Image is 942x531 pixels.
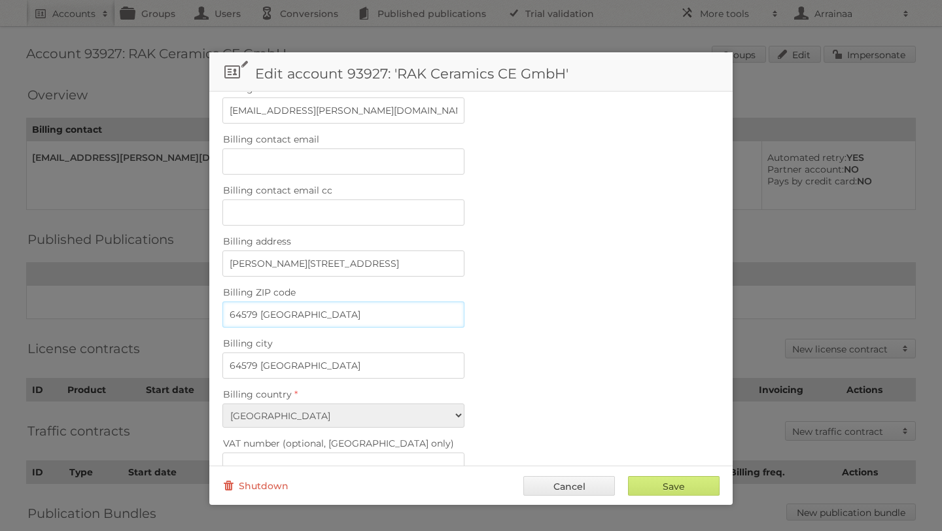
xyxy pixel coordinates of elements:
[523,476,615,496] a: Cancel
[222,476,288,496] a: Shutdown
[628,476,720,496] input: Save
[223,184,332,196] span: Billing contact email cc
[223,337,273,349] span: Billing city
[209,52,733,92] h1: Edit account 93927: 'RAK Ceramics CE GmbH'
[223,286,296,298] span: Billing ZIP code
[223,235,291,247] span: Billing address
[223,133,319,145] span: Billing contact email
[223,388,292,400] span: Billing country
[223,437,454,449] span: VAT number (optional, [GEOGRAPHIC_DATA] only)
